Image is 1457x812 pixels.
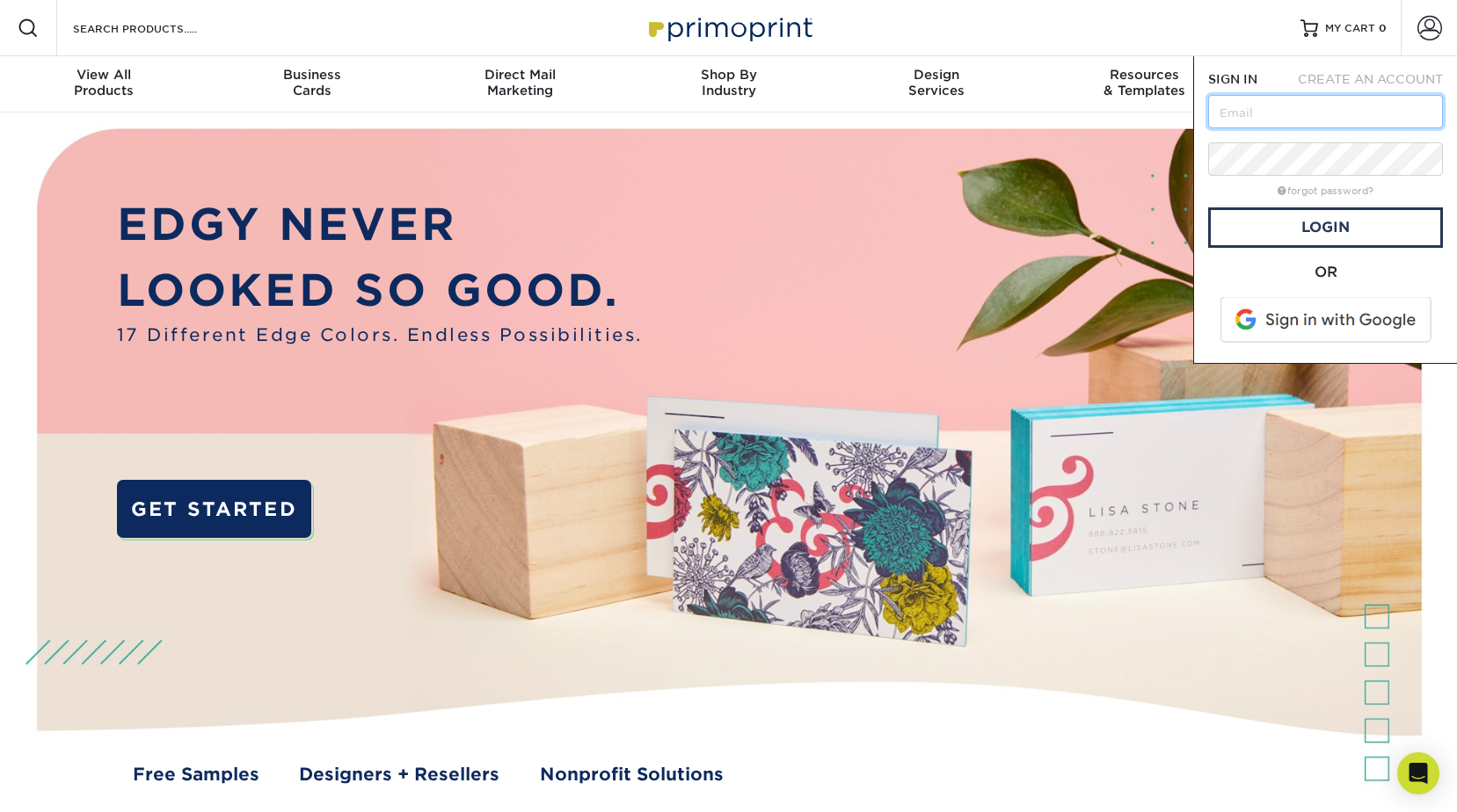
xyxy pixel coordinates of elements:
[1379,22,1387,34] span: 0
[208,67,417,83] span: Business
[416,56,624,112] a: Direct MailMarketing
[1298,72,1443,86] span: CREATE AN ACCOUNT
[133,762,259,788] a: Free Samples
[117,480,312,537] a: GET STARTED
[624,67,833,83] span: Shop By
[208,56,417,112] a: BusinessCards
[1208,72,1257,86] span: SIGN IN
[1208,207,1443,248] a: Login
[1041,67,1249,83] span: Resources
[1397,752,1439,794] div: Open Intercom Messenger
[1041,67,1249,98] div: & Templates
[833,56,1041,112] a: DesignServices
[117,257,643,323] p: LOOKED SO GOOD.
[117,192,643,257] p: EDGY NEVER
[4,758,149,806] iframe: Google Customer Reviews
[833,67,1041,98] div: Services
[540,762,724,788] a: Nonprofit Solutions
[416,67,624,83] span: Direct Mail
[1041,56,1249,112] a: Resources& Templates
[117,323,643,349] span: 17 Different Edge Colors. Endless Possibilities.
[641,9,817,47] img: Primoprint
[1208,262,1443,283] div: OR
[71,18,243,39] input: SEARCH PRODUCTS.....
[624,56,833,112] a: Shop ByIndustry
[208,67,417,98] div: Cards
[299,762,499,788] a: Designers + Resellers
[1325,21,1375,36] span: MY CART
[833,67,1041,83] span: Design
[416,67,624,98] div: Marketing
[1208,95,1443,128] input: Email
[1278,185,1373,197] a: forgot password?
[624,67,833,98] div: Industry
